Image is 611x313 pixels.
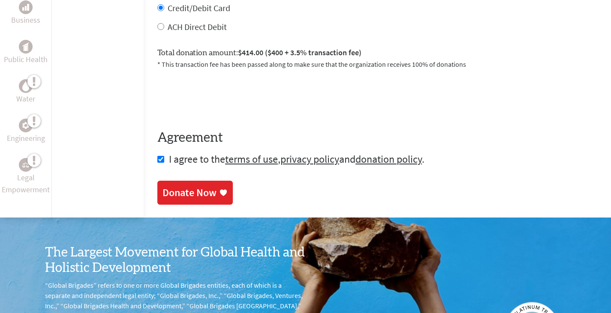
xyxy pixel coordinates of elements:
img: Water [22,81,29,91]
a: Legal EmpowermentLegal Empowerment [2,158,50,196]
a: donation policy [355,152,422,166]
div: Public Health [19,40,33,54]
h4: Agreement [157,130,597,146]
span: I agree to the , and . [169,152,424,166]
a: Donate Now [157,181,233,205]
iframe: reCAPTCHA [157,80,288,113]
label: ACH Direct Debit [168,21,227,32]
a: WaterWater [16,79,35,105]
img: Public Health [22,42,29,51]
label: Credit/Debit Card [168,3,230,13]
p: Legal Empowerment [2,172,50,196]
a: EngineeringEngineering [7,119,45,144]
a: privacy policy [280,152,339,166]
p: Water [16,93,35,105]
div: Engineering [19,119,33,132]
img: Legal Empowerment [22,162,29,167]
a: Public HealthPublic Health [4,40,48,66]
a: terms of use [225,152,278,166]
div: Water [19,79,33,93]
span: $414.00 ($400 + 3.5% transaction fee) [238,48,361,57]
label: Total donation amount: [157,47,361,59]
div: Donate Now [163,186,217,200]
p: * This transaction fee has been passed along to make sure that the organization receives 100% of ... [157,59,597,69]
div: Legal Empowerment [19,158,33,172]
h3: The Largest Movement for Global Health and Holistic Development [45,245,306,276]
div: Business [19,0,33,14]
p: Engineering [7,132,45,144]
a: BusinessBusiness [11,0,40,26]
p: Business [11,14,40,26]
p: Public Health [4,54,48,66]
img: Engineering [22,122,29,129]
img: Business [22,4,29,11]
